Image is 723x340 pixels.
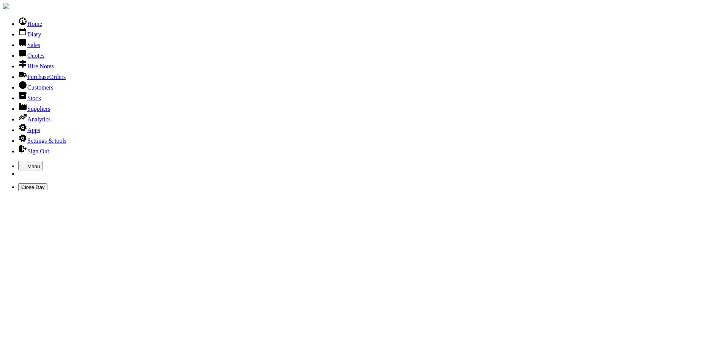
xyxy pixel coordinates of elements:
[18,137,66,144] a: Settings & tools
[18,20,42,27] a: Home
[18,31,41,38] a: Diary
[18,42,40,48] a: Sales
[18,91,720,102] li: Stock
[18,183,47,191] button: Close Day
[18,74,66,80] a: PurchaseOrders
[18,127,40,133] a: Apps
[18,38,720,49] li: Sales
[18,102,720,112] li: Suppliers
[18,52,44,59] a: Quotes
[18,63,54,69] a: Hire Notes
[18,105,50,112] a: Suppliers
[18,59,720,70] li: Hire Notes
[18,84,53,91] a: Customers
[3,3,9,9] img: companylogo.jpg
[18,148,49,154] a: Sign Out
[18,161,43,170] button: Menu
[18,116,50,123] a: Analytics
[18,95,41,101] a: Stock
